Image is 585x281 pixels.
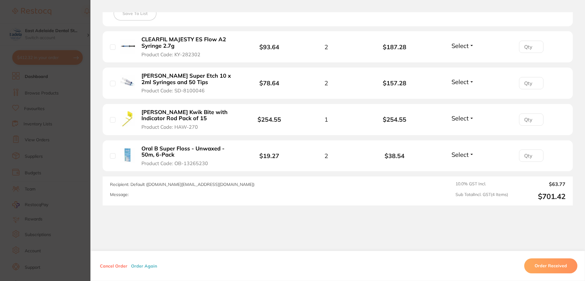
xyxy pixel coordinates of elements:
b: $254.55 [258,116,281,123]
output: $701.42 [513,192,565,201]
b: $78.64 [259,79,279,87]
button: [PERSON_NAME] Super Etch 10 x 2ml Syringes and 50 Tips Product Code: SD-8100046 [140,72,238,94]
button: Select [450,78,476,86]
button: CLEARFIL MAJESTY ES Flow A2 Syringe 2.7g Product Code: KY-282302 [140,36,238,57]
span: 2 [324,152,328,159]
button: Cancel Order [98,263,129,269]
input: Qty [519,77,543,89]
span: Product Code: KY-282302 [141,52,200,57]
b: $187.28 [360,43,429,50]
span: 1 [324,116,328,123]
span: Recipient: Default ( [DOMAIN_NAME][EMAIL_ADDRESS][DOMAIN_NAME] ) [110,182,254,187]
button: Oral B Super Floss - Unwaxed - 50m, 6-Pack Product Code: OB-13265230 [140,145,238,167]
button: Order Received [524,259,577,273]
b: [PERSON_NAME] Super Etch 10 x 2ml Syringes and 50 Tips [141,73,236,85]
span: Product Code: HAW-270 [141,124,198,130]
b: $38.54 [360,152,429,159]
b: CLEARFIL MAJESTY ES Flow A2 Syringe 2.7g [141,36,236,49]
b: [PERSON_NAME] Kwik Bite with Indicator Rod Pack of 15 [141,109,236,122]
span: Product Code: OB-13265230 [141,161,208,166]
button: Save To List [114,6,156,20]
button: [PERSON_NAME] Kwik Bite with Indicator Rod Pack of 15 Product Code: HAW-270 [140,109,238,130]
input: Qty [519,150,543,162]
button: Select [450,114,476,122]
span: 2 [324,79,328,87]
span: Select [452,78,469,86]
input: Qty [519,41,543,53]
b: $157.28 [360,79,429,87]
b: $19.27 [259,152,279,160]
button: Select [450,42,476,50]
span: Select [452,114,469,122]
img: Oral B Super Floss - Unwaxed - 50m, 6-Pack [120,148,135,163]
img: HENRY SCHEIN Super Etch 10 x 2ml Syringes and 50 Tips [120,75,135,90]
output: $63.77 [513,181,565,187]
span: Product Code: SD-8100046 [141,88,205,93]
img: CLEARFIL MAJESTY ES Flow A2 Syringe 2.7g [120,39,135,54]
img: HAWE Kwik Bite with Indicator Rod Pack of 15 [120,111,135,126]
b: $93.64 [259,43,279,51]
span: Select [452,151,469,158]
button: Order Again [129,263,159,269]
span: 2 [324,43,328,50]
span: Sub Total Incl. GST ( 4 Items) [455,192,508,201]
label: Message: [110,192,129,197]
b: Oral B Super Floss - Unwaxed - 50m, 6-Pack [141,146,236,158]
b: $254.55 [360,116,429,123]
button: Select [450,151,476,158]
span: 10.0 % GST Incl. [455,181,508,187]
input: Qty [519,113,543,126]
span: Select [452,42,469,50]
